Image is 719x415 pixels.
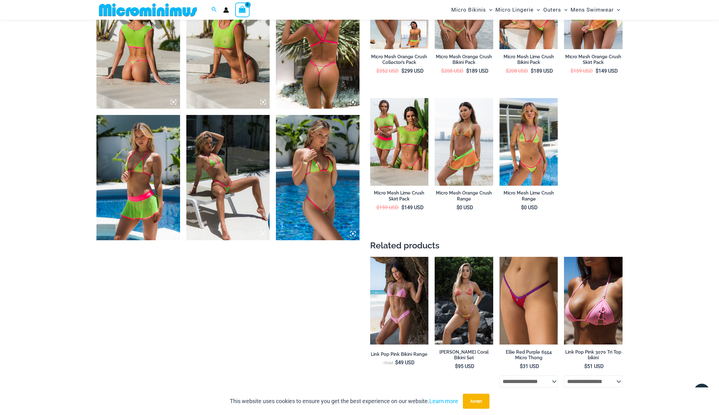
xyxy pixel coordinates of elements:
[564,54,623,65] h2: Micro Mesh Orange Crush Skirt Pack
[499,54,558,68] a: Micro Mesh Lime Crush Bikini Pack
[614,2,620,18] span: Menu Toggle
[564,54,623,68] a: Micro Mesh Orange Crush Skirt Pack
[499,98,558,186] a: Micro Mesh Lime Crush 312 Tri Top 229 Cheeky 01Micro Mesh Lime Crush 366 Crop Top 229 Cheeky 03Mi...
[395,360,398,366] span: $
[435,349,493,361] h2: [PERSON_NAME] Coral Bikini Set
[499,54,558,65] h2: Micro Mesh Lime Crush Bikini Pack
[561,2,567,18] span: Menu Toggle
[401,68,424,74] bdi: 299 USD
[455,363,458,369] span: $
[506,68,528,74] bdi: 208 USD
[521,205,524,210] span: $
[571,2,614,18] span: Mens Swimwear
[370,98,429,186] img: Skirt Pack Lime
[441,68,463,74] bdi: 208 USD
[457,205,473,210] bdi: 0 USD
[401,205,424,210] bdi: 149 USD
[376,68,379,74] span: $
[230,397,458,406] p: This website uses cookies to ensure you get the best experience on our website.
[457,205,459,210] span: $
[435,190,493,204] a: Micro Mesh Orange Crush Range
[370,351,429,360] a: Link Pop Pink Bikini Range
[596,68,618,74] bdi: 149 USD
[384,361,394,365] span: From:
[531,68,553,74] bdi: 189 USD
[499,190,558,204] a: Micro Mesh Lime Crush Range
[466,68,489,74] bdi: 189 USD
[451,2,486,18] span: Micro Bikinis
[370,257,429,345] a: Link Pop Pink 3070 Top 4955 Bottom 01Link Pop Pink 3070 Top 4955 Bottom 02Link Pop Pink 3070 Top ...
[376,205,399,210] bdi: 159 USD
[534,2,540,18] span: Menu Toggle
[370,54,429,68] a: Micro Mesh Orange Crush Collector’s Pack
[435,257,493,345] img: Maya Sunkist Coral 309 Top 469 Bottom 02
[370,190,429,202] h2: Micro Mesh Lime Crush Skirt Pack
[520,363,539,369] bdi: 31 USD
[186,115,270,240] img: Micro Mesh Lime Crush 312 Tri Top 229 Cheeky
[564,349,623,363] a: Link Pop Pink 3070 Tri Top bikini
[499,349,558,361] h2: Ellie Red Purple 6554 Micro Thong
[429,398,458,404] a: Learn more
[494,2,541,18] a: Micro LingerieMenu ToggleMenu Toggle
[435,98,493,186] img: Micro Mesh Orange Crush 312 Tri Top 511 Skirt 01
[486,2,492,18] span: Menu Toggle
[435,54,493,68] a: Micro Mesh Orange Crush Bikini Pack
[376,68,399,74] bdi: 352 USD
[463,394,489,409] button: Accept
[584,363,587,369] span: $
[435,257,493,345] a: Maya Sunkist Coral 309 Top 469 Bottom 02Maya Sunkist Coral 309 Top 469 Bottom 04Maya Sunkist Cora...
[96,3,199,17] img: MM SHOP LOGO FLAT
[370,257,429,345] img: Link Pop Pink 3070 Top 4955 Bottom 01
[499,349,558,363] a: Ellie Red Purple 6554 Micro Thong
[596,68,598,74] span: $
[499,257,558,345] a: Ellie RedPurple 6554 Micro Thong 04Ellie RedPurple 6554 Micro Thong 05Ellie RedPurple 6554 Micro ...
[370,351,429,357] h2: Link Pop Pink Bikini Range
[466,68,469,74] span: $
[401,205,404,210] span: $
[449,1,623,19] nav: Site Navigation
[235,3,250,17] a: View Shopping Cart, empty
[520,363,523,369] span: $
[370,190,429,204] a: Micro Mesh Lime Crush Skirt Pack
[401,68,404,74] span: $
[543,2,561,18] span: Outers
[370,98,429,186] a: Skirt Pack LimeMicro Mesh Lime Crush 366 Crop Top 511 skirt 04Micro Mesh Lime Crush 366 Crop Top ...
[571,68,573,74] span: $
[276,115,359,240] img: Micro Mesh Lime Crush 312 Tri Top 456 Micro
[569,2,622,18] a: Mens SwimwearMenu ToggleMenu Toggle
[571,68,593,74] bdi: 159 USD
[96,115,180,240] img: Micro Mesh Lime Crush 312 Tri Top 456 Micro 511 Skirt
[450,2,494,18] a: Micro BikinisMenu ToggleMenu Toggle
[584,363,604,369] bdi: 51 USD
[370,240,623,251] h2: Related products
[395,360,415,366] bdi: 49 USD
[435,54,493,65] h2: Micro Mesh Orange Crush Bikini Pack
[564,257,623,345] img: Link Pop Pink 3070 Top 01
[564,257,623,345] a: Link Pop Pink 3070 Top 01Link Pop Pink 3070 Top 4855 Bottom 06Link Pop Pink 3070 Top 4855 Bottom 06
[370,54,429,65] h2: Micro Mesh Orange Crush Collector’s Pack
[521,205,538,210] bdi: 0 USD
[499,257,558,345] img: Ellie RedPurple 6554 Micro Thong 04
[435,98,493,186] a: Micro Mesh Orange Crush 312 Tri Top 511 Skirt 01MMicro Mesh Orange Crush 366 Crop Top 456 Micro 0...
[211,6,217,14] a: Search icon link
[455,363,474,369] bdi: 95 USD
[531,68,534,74] span: $
[542,2,569,18] a: OutersMenu ToggleMenu Toggle
[435,349,493,363] a: [PERSON_NAME] Coral Bikini Set
[441,68,444,74] span: $
[564,349,623,361] h2: Link Pop Pink 3070 Tri Top bikini
[435,190,493,202] h2: Micro Mesh Orange Crush Range
[376,205,379,210] span: $
[499,98,558,186] img: Micro Mesh Lime Crush 312 Tri Top 229 Cheeky 01
[495,2,534,18] span: Micro Lingerie
[223,7,229,13] a: Account icon link
[499,190,558,202] h2: Micro Mesh Lime Crush Range
[506,68,509,74] span: $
